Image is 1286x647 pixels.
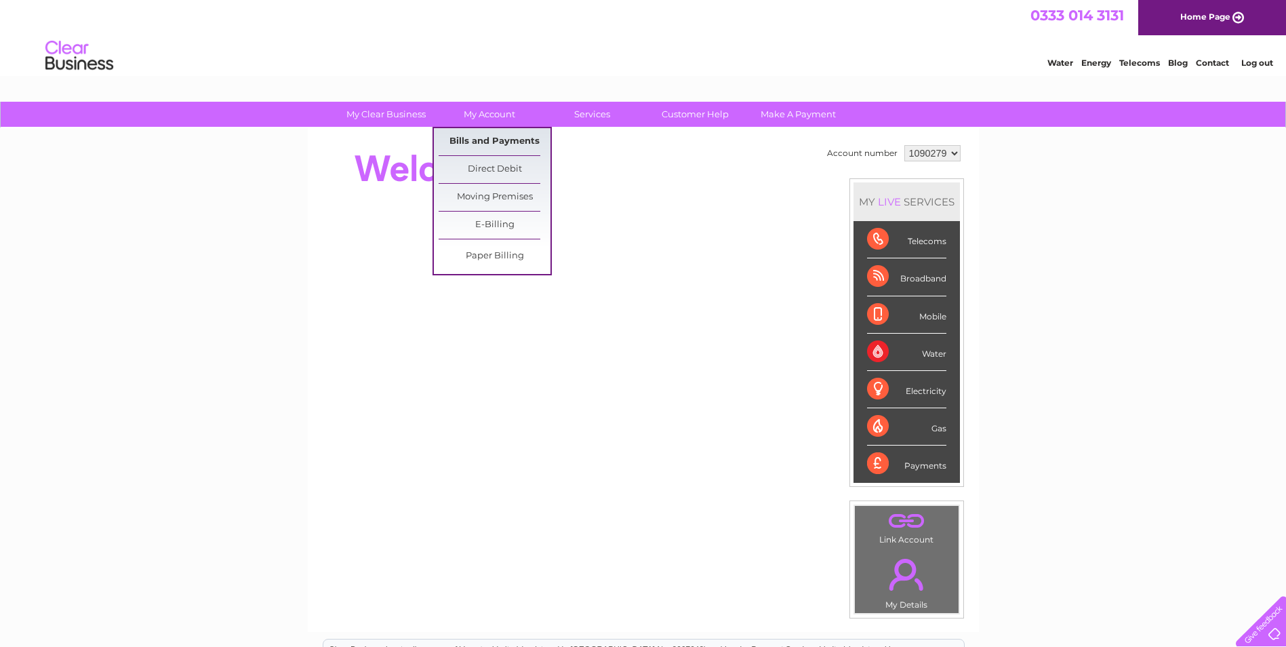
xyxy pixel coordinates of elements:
[1030,7,1124,24] a: 0333 014 3131
[824,142,901,165] td: Account number
[867,296,946,334] div: Mobile
[1168,58,1188,68] a: Blog
[330,102,442,127] a: My Clear Business
[1119,58,1160,68] a: Telecoms
[867,258,946,296] div: Broadband
[1081,58,1111,68] a: Energy
[536,102,648,127] a: Services
[867,446,946,482] div: Payments
[439,156,550,183] a: Direct Debit
[639,102,751,127] a: Customer Help
[867,408,946,446] div: Gas
[742,102,854,127] a: Make A Payment
[867,371,946,408] div: Electricity
[858,551,955,598] a: .
[439,128,550,155] a: Bills and Payments
[1047,58,1073,68] a: Water
[433,102,545,127] a: My Account
[867,221,946,258] div: Telecoms
[875,195,904,208] div: LIVE
[439,184,550,211] a: Moving Premises
[853,182,960,221] div: MY SERVICES
[323,7,964,66] div: Clear Business is a trading name of Verastar Limited (registered in [GEOGRAPHIC_DATA] No. 3667643...
[1196,58,1229,68] a: Contact
[854,547,959,614] td: My Details
[854,505,959,548] td: Link Account
[1241,58,1273,68] a: Log out
[439,212,550,239] a: E-Billing
[867,334,946,371] div: Water
[858,509,955,533] a: .
[439,243,550,270] a: Paper Billing
[45,35,114,77] img: logo.png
